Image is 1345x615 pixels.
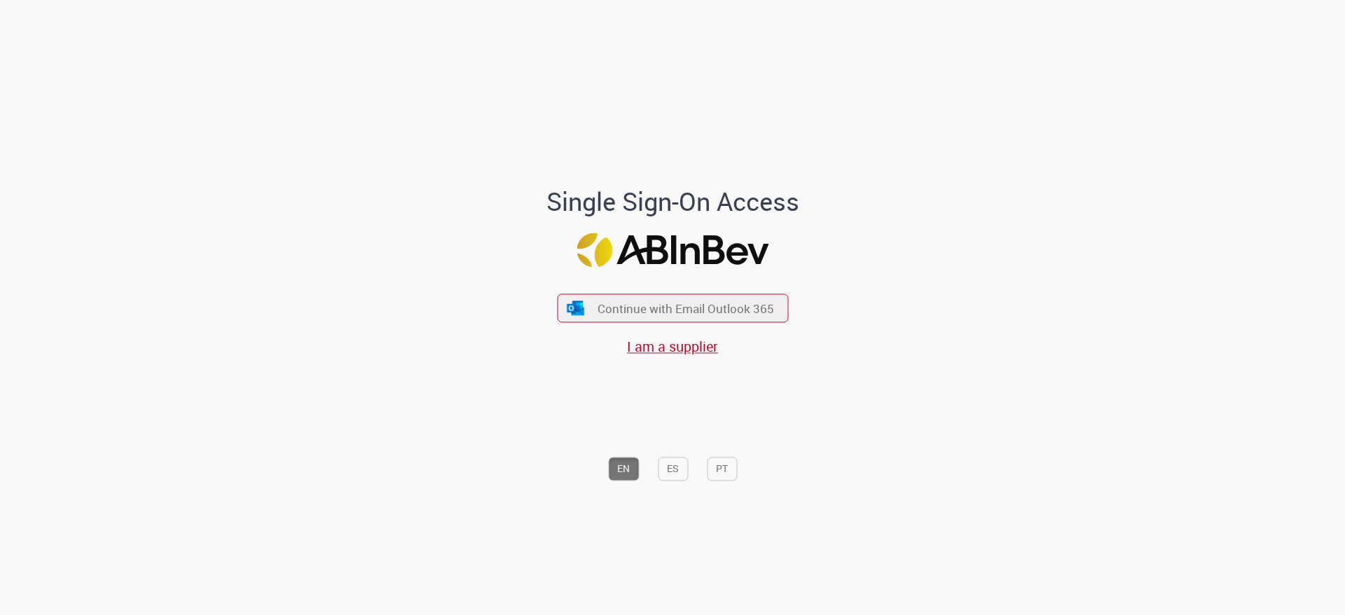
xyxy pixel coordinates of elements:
span: Continue with Email Outlook 365 [598,300,774,317]
h1: Single Sign-On Access [478,188,867,216]
img: ícone Azure/Microsoft 360 [566,300,586,315]
img: Logo ABInBev [577,233,768,267]
button: ícone Azure/Microsoft 360 Continue with Email Outlook 365 [557,294,788,323]
button: ES [658,457,688,481]
button: EN [608,457,639,481]
a: I am a supplier [627,338,718,357]
button: PT [707,457,737,481]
